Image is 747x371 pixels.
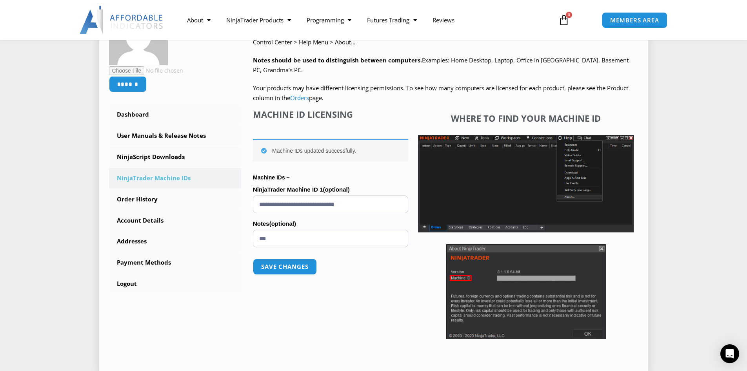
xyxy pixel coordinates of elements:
[109,189,242,210] a: Order History
[547,9,581,31] a: 0
[109,168,242,188] a: NinjaTrader Machine IDs
[109,147,242,167] a: NinjaScript Downloads
[720,344,739,363] div: Open Intercom Messenger
[218,11,299,29] a: NinjaTrader Products
[446,244,606,339] img: Screenshot 2025-01-17 114931 | Affordable Indicators – NinjaTrader
[253,84,628,102] span: Your products may have different licensing permissions. To see how many computers are licensed fo...
[610,17,659,23] span: MEMBERS AREA
[253,184,408,196] label: NinjaTrader Machine ID 1
[253,218,408,230] label: Notes
[253,56,629,74] span: Examples: Home Desktop, Laptop, Office In [GEOGRAPHIC_DATA], Basement PC, Grandma’s PC.
[109,252,242,273] a: Payment Methods
[253,56,422,64] strong: Notes should be used to distinguish between computers.
[253,139,408,161] div: Machine IDs updated successfully.
[109,274,242,294] a: Logout
[179,11,218,29] a: About
[80,6,164,34] img: LogoAI | Affordable Indicators – NinjaTrader
[109,104,242,294] nav: Account pages
[290,94,309,102] a: Orders
[359,11,425,29] a: Futures Trading
[323,186,349,193] span: (optional)
[109,104,242,125] a: Dashboard
[179,11,549,29] nav: Menu
[269,220,296,227] span: (optional)
[253,259,317,275] button: Save changes
[418,113,634,123] h4: Where to find your Machine ID
[109,210,242,231] a: Account Details
[299,11,359,29] a: Programming
[109,126,242,146] a: User Manuals & Release Notes
[602,12,667,28] a: MEMBERS AREA
[418,135,634,232] img: Screenshot 2025-01-17 1155544 | Affordable Indicators – NinjaTrader
[253,109,408,119] h4: Machine ID Licensing
[253,174,289,181] strong: Machine IDs –
[425,11,462,29] a: Reviews
[566,12,572,18] span: 0
[109,231,242,252] a: Addresses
